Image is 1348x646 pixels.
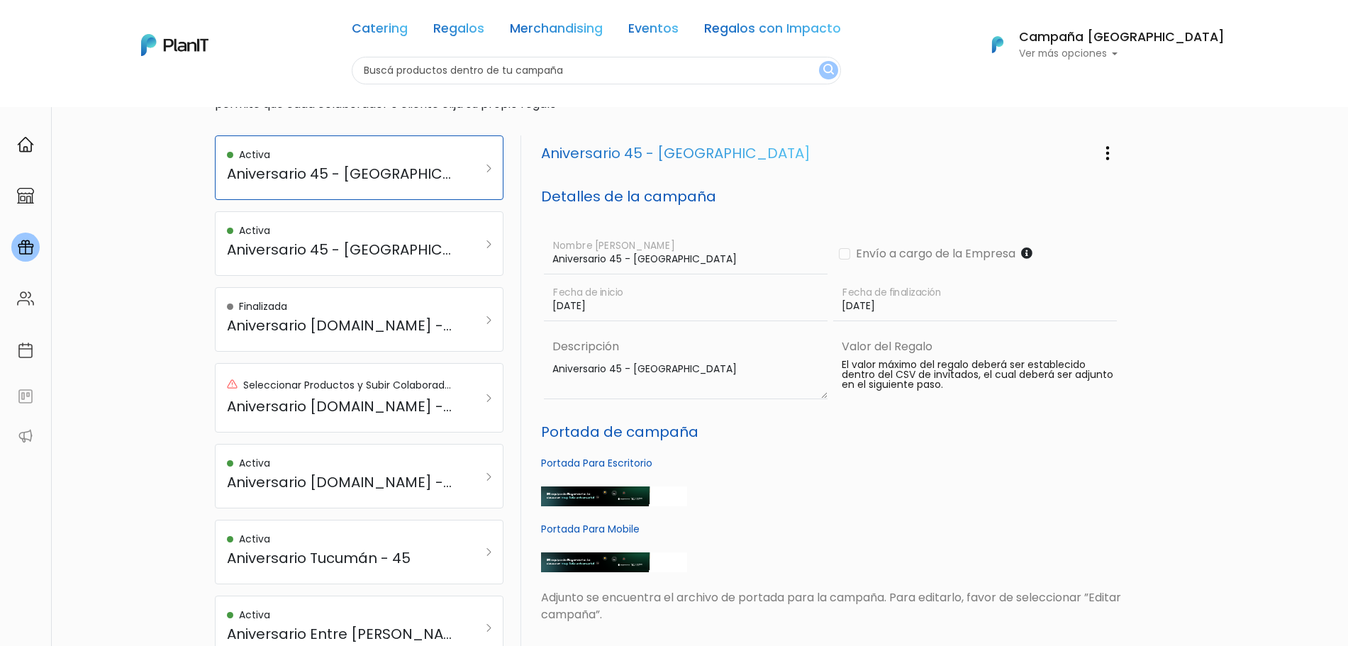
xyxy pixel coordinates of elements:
[547,338,828,355] label: Descripción
[227,317,452,334] h5: Aniversario [DOMAIN_NAME] - 75
[433,23,484,40] a: Regalos
[541,486,687,506] img: banners__20_.png
[239,532,270,547] p: Activa
[982,29,1013,60] img: PlanIt Logo
[352,57,841,84] input: Buscá productos dentro de tu campaña
[486,240,491,248] img: arrow_right-9280cc79ecefa84298781467ce90b80af3baf8c02d32ced3b0099fbab38e4a3c.svg
[842,360,1117,390] p: El valor máximo del regalo deberá ser establecido dentro del CSV de invitados, el cual deberá ser...
[215,520,503,584] a: Activa Aniversario Tucumán - 45
[215,211,503,276] a: Activa Aniversario 45 - [GEOGRAPHIC_DATA]
[842,338,932,355] label: Valor del Regalo
[215,287,503,352] a: Finalizada Aniversario [DOMAIN_NAME] - 75
[239,608,270,623] p: Activa
[850,245,1015,262] label: Envío a cargo de la Empresa
[1019,49,1225,59] p: Ver más opciones
[974,26,1225,63] button: PlanIt Logo Campaña [GEOGRAPHIC_DATA] Ver más opciones
[17,239,34,256] img: campaigns-02234683943229c281be62815700db0a1741e53638e28bf9629b52c665b00959.svg
[352,23,408,40] a: Catering
[227,379,238,389] img: red_alert-6692e104a25ef3cab186d5182d64a52303bc48961756e84929ebdd7d06494120.svg
[227,474,452,491] h5: Aniversario [DOMAIN_NAME] - 45
[1019,31,1225,44] h6: Campaña [GEOGRAPHIC_DATA]
[239,456,270,471] p: Activa
[833,280,1117,321] input: Fecha de finalización
[17,290,34,307] img: people-662611757002400ad9ed0e3c099ab2801c6687ba6c219adb57efc949bc21e19d.svg
[227,625,452,642] h5: Aniversario Entre [PERSON_NAME] - 45
[486,316,491,324] img: arrow_right-9280cc79ecefa84298781467ce90b80af3baf8c02d32ced3b0099fbab38e4a3c.svg
[541,523,1125,535] h6: Portada Para Mobile
[541,145,811,162] h3: Aniversario 45 - [GEOGRAPHIC_DATA]
[541,552,687,572] img: banners__20___1_.png
[541,188,1125,205] h5: Detalles de la campaña
[541,423,1125,440] h5: Portada de campaña
[17,187,34,204] img: marketplace-4ceaa7011d94191e9ded77b95e3339b90024bf715f7c57f8cf31f2d8c509eaba.svg
[227,165,452,182] h5: Aniversario 45 - [GEOGRAPHIC_DATA]
[486,548,491,556] img: arrow_right-9280cc79ecefa84298781467ce90b80af3baf8c02d32ced3b0099fbab38e4a3c.svg
[704,23,841,40] a: Regalos con Impacto
[541,589,1125,623] p: Adjunto se encuentra el archivo de portada para la campaña. Para editarlo, favor de seleccionar ”...
[823,64,834,77] img: search_button-432b6d5273f82d61273b3651a40e1bd1b912527efae98b1b7a1b2c0702e16a8d.svg
[215,135,503,200] a: Activa Aniversario 45 - [GEOGRAPHIC_DATA]
[215,444,503,508] a: Activa Aniversario [DOMAIN_NAME] - 45
[17,136,34,153] img: home-e721727adea9d79c4d83392d1f703f7f8bce08238fde08b1acbfd93340b81755.svg
[239,299,287,314] p: Finalizada
[544,280,828,321] input: Fecha de inicio
[227,241,452,258] h5: Aniversario 45 - [GEOGRAPHIC_DATA]
[628,23,679,40] a: Eventos
[486,473,491,481] img: arrow_right-9280cc79ecefa84298781467ce90b80af3baf8c02d32ced3b0099fbab38e4a3c.svg
[227,550,452,567] h5: Aniversario Tucumán - 45
[17,342,34,359] img: calendar-87d922413cdce8b2cf7b7f5f62616a5cf9e4887200fb71536465627b3292af00.svg
[243,378,452,393] p: Seleccionar Productos y Subir Colaboradores
[544,355,828,399] textarea: Aniversario 45 - [GEOGRAPHIC_DATA]
[215,363,503,433] a: Seleccionar Productos y Subir Colaboradores Aniversario [DOMAIN_NAME] - 75
[486,394,491,402] img: arrow_right-9280cc79ecefa84298781467ce90b80af3baf8c02d32ced3b0099fbab38e4a3c.svg
[17,428,34,445] img: partners-52edf745621dab592f3b2c58e3bca9d71375a7ef29c3b500c9f145b62cc070d4.svg
[486,624,491,632] img: arrow_right-9280cc79ecefa84298781467ce90b80af3baf8c02d32ced3b0099fbab38e4a3c.svg
[541,457,1125,469] h6: Portada Para Escritorio
[239,147,270,162] p: Activa
[17,388,34,405] img: feedback-78b5a0c8f98aac82b08bfc38622c3050aee476f2c9584af64705fc4e61158814.svg
[141,34,208,56] img: PlanIt Logo
[510,23,603,40] a: Merchandising
[227,398,452,415] h5: Aniversario [DOMAIN_NAME] - 75
[1099,145,1116,162] img: three-dots-vertical-1c7d3df731e7ea6fb33cf85414993855b8c0a129241e2961993354d720c67b51.svg
[486,165,491,172] img: arrow_right-9280cc79ecefa84298781467ce90b80af3baf8c02d32ced3b0099fbab38e4a3c.svg
[544,233,828,274] input: Nombre de Campaña
[73,13,204,41] div: ¿Necesitás ayuda?
[239,223,270,238] p: Activa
